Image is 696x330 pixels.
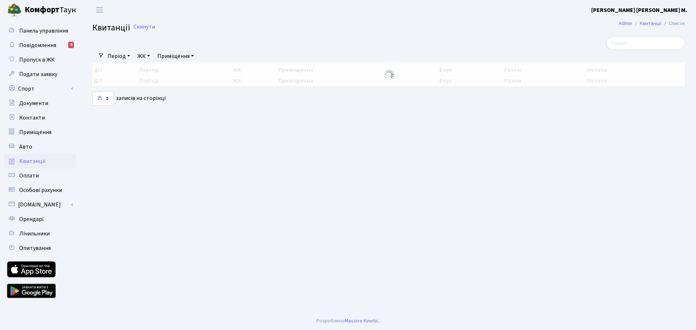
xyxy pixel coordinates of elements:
[606,36,685,50] input: Пошук...
[25,4,59,16] b: Комфорт
[619,20,632,27] a: Admin
[4,125,76,139] a: Приміщення
[4,110,76,125] a: Контакти
[4,241,76,255] a: Опитування
[4,38,76,53] a: Повідомлення4
[591,6,687,14] a: [PERSON_NAME] [PERSON_NAME] М.
[92,92,166,105] label: записів на сторінці
[19,114,45,122] span: Контакти
[19,157,46,165] span: Квитанції
[4,139,76,154] a: Авто
[4,226,76,241] a: Лічильники
[4,212,76,226] a: Орендарі
[19,244,51,252] span: Опитування
[19,27,68,35] span: Панель управління
[316,317,380,325] div: Розроблено .
[19,215,43,223] span: Орендарі
[4,53,76,67] a: Пропуск в ЖК
[19,41,56,49] span: Повідомлення
[345,317,378,325] a: Massive Kinetic
[4,24,76,38] a: Панель управління
[19,230,50,238] span: Лічильники
[4,197,76,212] a: [DOMAIN_NAME]
[383,69,395,80] img: Обробка...
[661,20,685,28] li: Список
[4,183,76,197] a: Особові рахунки
[91,4,109,16] button: Переключити навігацію
[640,20,661,27] a: Квитанції
[19,56,55,64] span: Пропуск в ЖК
[19,99,48,107] span: Документи
[154,50,197,62] a: Приміщення
[19,128,51,136] span: Приміщення
[134,50,153,62] a: ЖК
[68,42,74,48] div: 4
[19,70,57,78] span: Подати заявку
[19,172,39,180] span: Оплати
[105,50,133,62] a: Період
[19,143,32,151] span: Авто
[133,24,155,30] a: Скинути
[591,6,687,14] b: [PERSON_NAME] [PERSON_NAME] М.
[25,4,76,16] span: Таун
[4,154,76,168] a: Квитанції
[608,16,696,31] nav: breadcrumb
[4,96,76,110] a: Документи
[92,21,130,34] span: Квитанції
[4,82,76,96] a: Спорт
[7,3,22,17] img: logo.png
[92,92,113,105] select: записів на сторінці
[4,168,76,183] a: Оплати
[4,67,76,82] a: Подати заявку
[19,186,62,194] span: Особові рахунки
